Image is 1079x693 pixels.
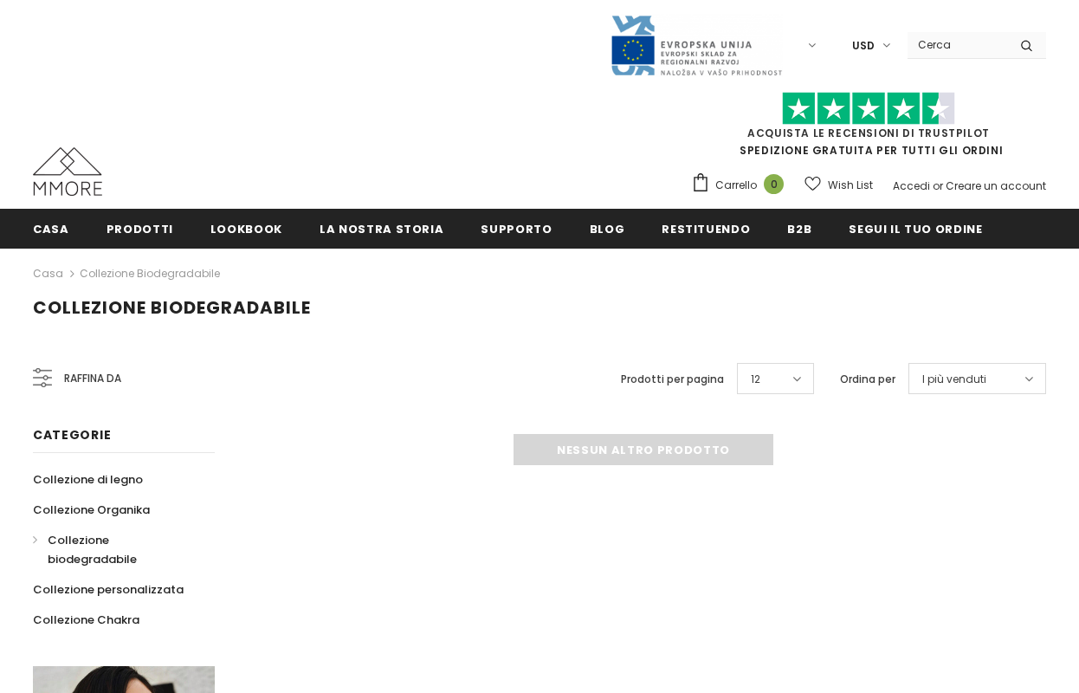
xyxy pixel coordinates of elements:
[320,221,443,237] span: La nostra storia
[33,221,69,237] span: Casa
[751,371,760,388] span: 12
[787,209,811,248] a: B2B
[33,525,196,574] a: Collezione biodegradabile
[33,147,102,196] img: Casi MMORE
[33,502,150,518] span: Collezione Organika
[849,209,982,248] a: Segui il tuo ordine
[33,581,184,598] span: Collezione personalizzata
[33,574,184,605] a: Collezione personalizzata
[33,495,150,525] a: Collezione Organika
[946,178,1046,193] a: Creare un account
[33,612,139,628] span: Collezione Chakra
[107,209,173,248] a: Prodotti
[610,37,783,52] a: Javni Razpis
[849,221,982,237] span: Segui il tuo ordine
[590,221,625,237] span: Blog
[33,605,139,635] a: Collezione Chakra
[33,209,69,248] a: Casa
[828,177,873,194] span: Wish List
[691,100,1046,158] span: SPEDIZIONE GRATUITA PER TUTTI GLI ORDINI
[804,170,873,200] a: Wish List
[481,209,552,248] a: supporto
[787,221,811,237] span: B2B
[852,37,875,55] span: USD
[908,32,1007,57] input: Search Site
[33,426,111,444] span: Categorie
[107,221,173,237] span: Prodotti
[48,532,137,567] span: Collezione biodegradabile
[33,464,143,495] a: Collezione di legno
[210,221,282,237] span: Lookbook
[933,178,943,193] span: or
[33,471,143,488] span: Collezione di legno
[33,263,63,284] a: Casa
[621,371,724,388] label: Prodotti per pagina
[210,209,282,248] a: Lookbook
[64,369,121,388] span: Raffina da
[747,126,990,140] a: Acquista le recensioni di TrustPilot
[590,209,625,248] a: Blog
[662,221,750,237] span: Restituendo
[80,266,220,281] a: Collezione biodegradabile
[840,371,895,388] label: Ordina per
[764,174,784,194] span: 0
[662,209,750,248] a: Restituendo
[481,221,552,237] span: supporto
[893,178,930,193] a: Accedi
[610,14,783,77] img: Javni Razpis
[691,172,792,198] a: Carrello 0
[782,92,955,126] img: Fidati di Pilot Stars
[715,177,757,194] span: Carrello
[922,371,986,388] span: I più venduti
[320,209,443,248] a: La nostra storia
[33,295,311,320] span: Collezione biodegradabile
